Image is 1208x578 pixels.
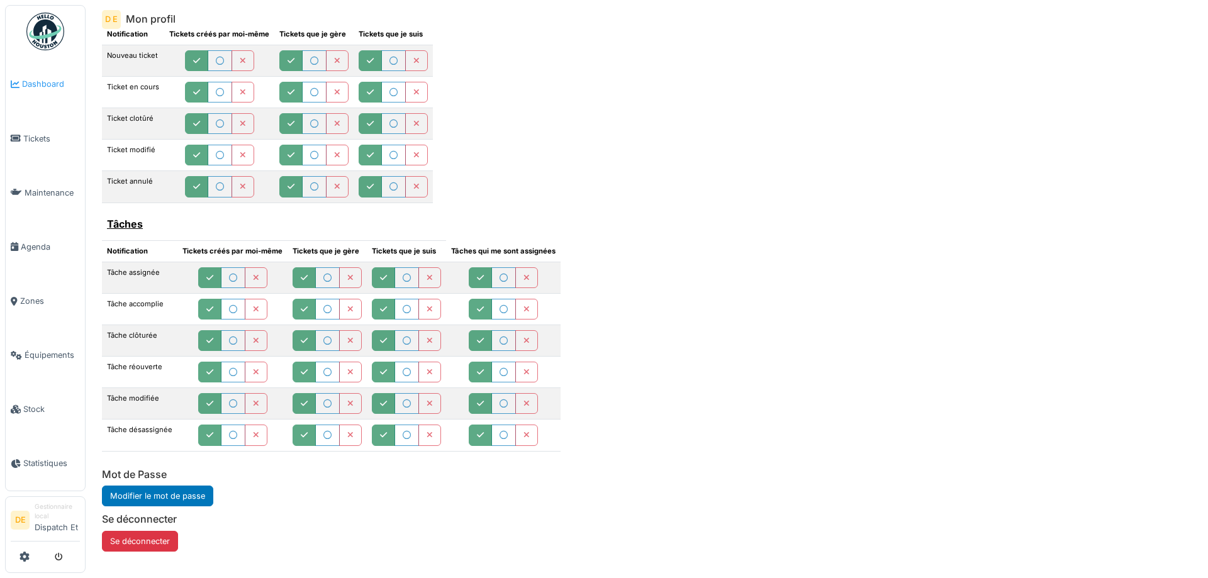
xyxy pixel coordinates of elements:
td: Tâche clôturée [102,325,177,356]
span: Équipements [25,349,80,361]
a: Statistiques [6,436,85,491]
h6: Mot de Passe [102,469,313,481]
a: Équipements [6,328,85,382]
li: DE [11,511,30,530]
a: Zones [6,274,85,328]
a: Tickets [6,111,85,165]
td: Tâche modifiée [102,388,177,420]
a: Dashboard [6,57,85,111]
span: Maintenance [25,187,80,199]
td: Tâche réouverte [102,357,177,388]
th: Tickets que je suis [367,240,446,262]
td: Ticket en cours [102,76,164,108]
img: Badge_color-CXgf-gQk.svg [26,13,64,50]
span: Agenda [21,241,80,253]
a: Stock [6,382,85,436]
span: Statistiques [23,457,80,469]
h6: Tâches [107,218,441,230]
th: Tickets créés par moi-même [164,23,274,45]
td: Ticket modifié [102,140,164,171]
th: Tickets créés par moi-même [177,240,288,262]
th: Tâches qui me sont assignées [446,240,561,262]
td: Ticket annulé [102,171,164,203]
th: Tickets que je gère [274,23,354,45]
span: Zones [20,295,80,307]
td: Tâche accomplie [102,293,177,325]
div: Gestionnaire local [35,502,80,521]
button: Se déconnecter [102,531,178,552]
span: Tickets [23,133,80,145]
span: Dashboard [22,78,80,90]
h6: Se déconnecter [102,513,313,525]
li: Dispatch Et [35,502,80,538]
th: Notification [102,240,177,262]
div: D E [102,10,121,29]
a: Modifier le mot de passe [102,486,213,506]
a: Agenda [6,220,85,274]
a: DE Gestionnaire localDispatch Et [11,502,80,542]
td: Nouveau ticket [102,45,164,76]
a: Maintenance [6,165,85,220]
th: Notification [102,23,164,45]
span: Stock [23,403,80,415]
h6: Mon profil [126,13,176,25]
th: Tickets que je suis [354,23,433,45]
th: Tickets que je gère [288,240,367,262]
td: Tâche assignée [102,262,177,293]
td: Tâche désassignée [102,420,177,451]
td: Ticket clotûré [102,108,164,139]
